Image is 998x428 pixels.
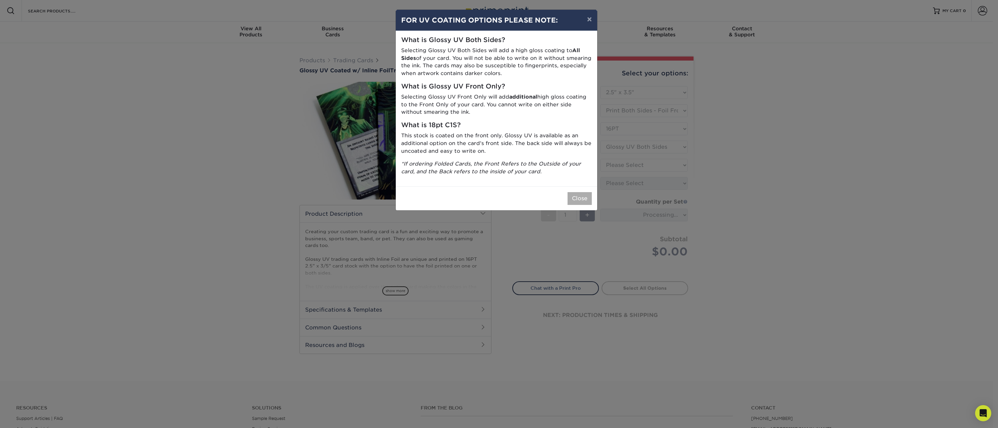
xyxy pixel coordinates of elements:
button: Close [568,192,592,205]
button: × [582,10,597,29]
p: This stock is coated on the front only. Glossy UV is available as an additional option on the car... [401,132,592,155]
h5: What is 18pt C1S? [401,121,592,129]
h5: What is Glossy UV Front Only? [401,83,592,91]
h5: What is Glossy UV Both Sides? [401,36,592,44]
i: *If ordering Folded Cards, the Front Refers to the Outside of your card, and the Back refers to t... [401,160,581,175]
strong: All Sides [401,47,580,61]
p: Selecting Glossy UV Front Only will add high gloss coating to the Front Only of your card. You ca... [401,93,592,116]
h4: FOR UV COATING OPTIONS PLEASE NOTE: [401,15,592,25]
p: Selecting Glossy UV Both Sides will add a high gloss coating to of your card. You will not be abl... [401,47,592,77]
strong: additional [509,94,537,100]
div: Open Intercom Messenger [975,405,991,421]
